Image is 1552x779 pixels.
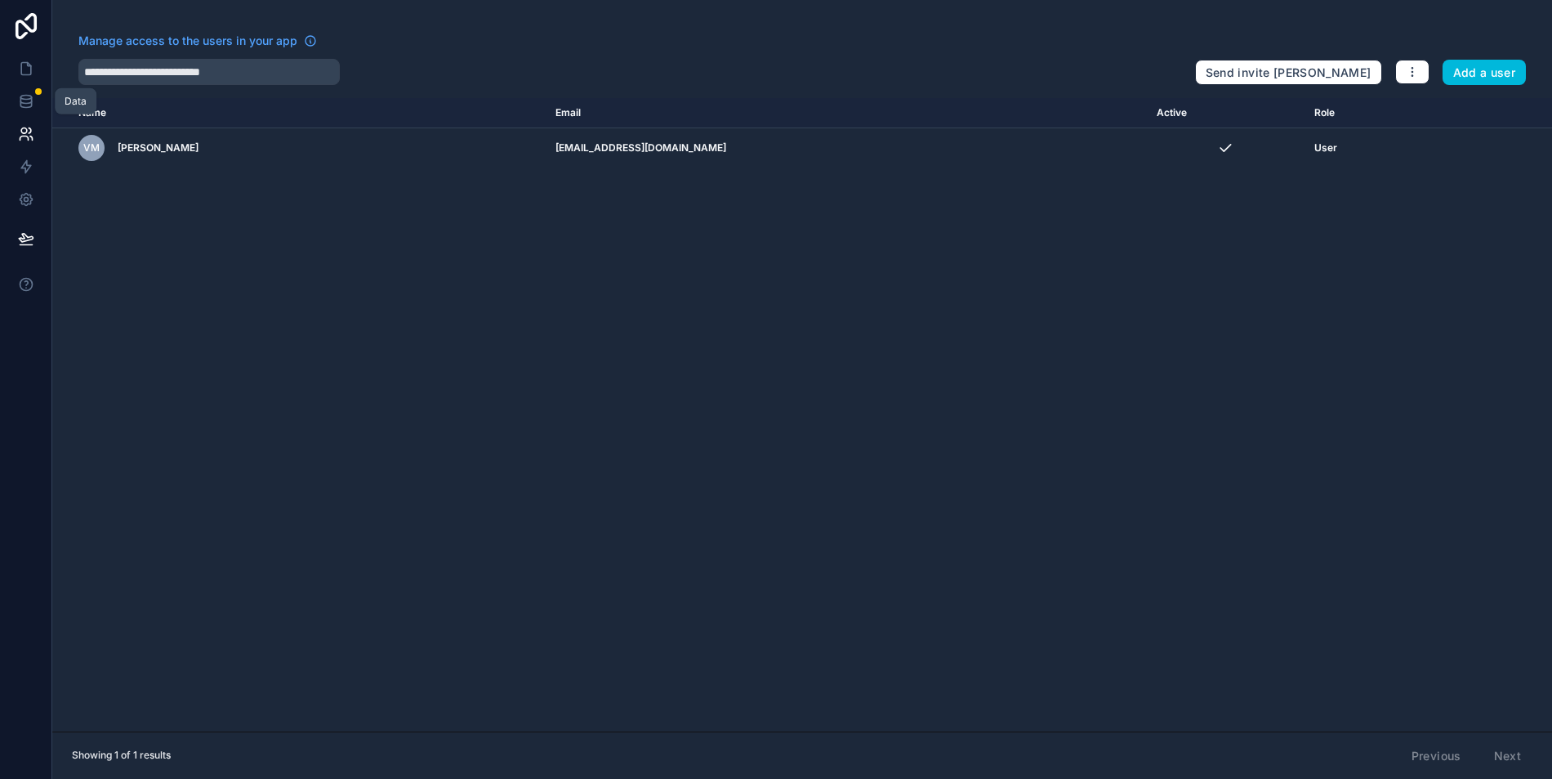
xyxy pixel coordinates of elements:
th: Active [1147,98,1304,128]
span: Showing 1 of 1 results [72,749,171,762]
td: [EMAIL_ADDRESS][DOMAIN_NAME] [546,128,1147,168]
span: [PERSON_NAME] [118,141,198,154]
th: Name [52,98,546,128]
a: Manage access to the users in your app [78,33,317,49]
div: scrollable content [52,98,1552,732]
button: Send invite [PERSON_NAME] [1195,60,1382,86]
th: Role [1304,98,1438,128]
th: Email [546,98,1147,128]
button: Add a user [1443,60,1527,86]
span: Manage access to the users in your app [78,33,297,49]
span: vM [83,141,100,154]
div: Data [65,95,87,108]
span: User [1314,141,1337,154]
